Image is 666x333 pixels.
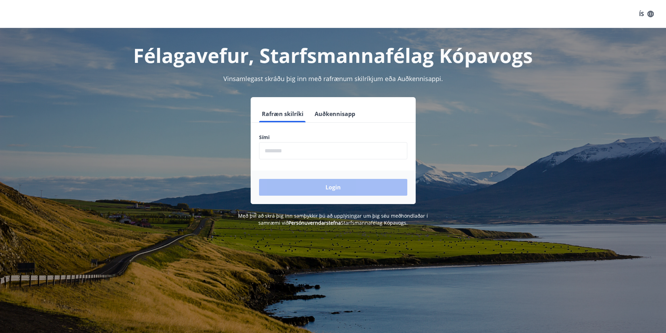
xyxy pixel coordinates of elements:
span: Vinsamlegast skráðu þig inn með rafrænum skilríkjum eða Auðkennisappi. [223,74,443,83]
button: ÍS [635,8,658,20]
span: Með því að skrá þig inn samþykkir þú að upplýsingar um þig séu meðhöndlaðar í samræmi við Starfsm... [238,212,428,226]
a: Persónuverndarstefna [288,219,341,226]
button: Auðkennisapp [312,106,358,122]
label: Sími [259,134,407,141]
h1: Félagavefur, Starfsmannafélag Kópavogs [90,42,577,68]
button: Rafræn skilríki [259,106,306,122]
